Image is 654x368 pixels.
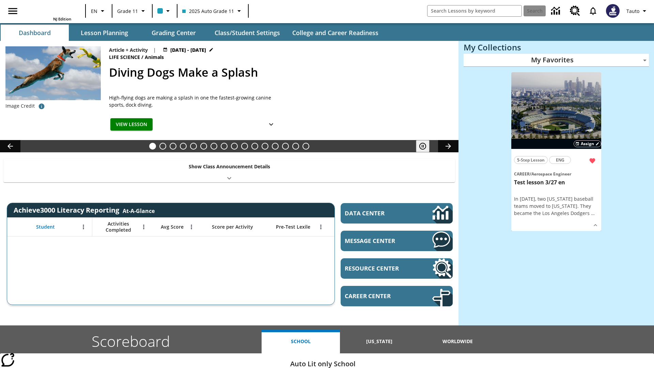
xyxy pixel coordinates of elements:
button: Image credit: Gloria Anderson/Alamy Stock Photo [35,100,48,112]
div: My Favorites [464,54,649,67]
span: / [141,54,143,60]
button: Open side menu [3,1,23,21]
span: Score per Activity [212,224,253,230]
span: ENG [556,156,564,164]
button: Slide 10 Mixed Practice: Citing Evidence [241,143,248,150]
button: Slide 15 Point of View [292,143,299,150]
a: Resource Center, Will open in new tab [341,258,453,279]
span: [DATE] - [DATE] [170,46,206,53]
button: School [262,329,340,353]
button: Class color is light blue. Change class color [155,5,175,17]
img: Avatar [606,4,620,18]
button: 5-Step Lesson [514,156,548,164]
div: lesson details [511,72,601,231]
a: Career Center [341,286,453,306]
button: Slide 12 Career Lesson [262,143,268,150]
button: Show Details [264,118,278,131]
button: Grading Center [140,25,208,41]
span: EN [91,7,97,15]
h3: Test lesson 3/27 en [514,179,598,186]
a: Data Center [341,203,453,224]
p: Article + Activity [109,46,148,53]
button: Slide 2 Do You Want Fries With That? [159,143,166,150]
button: Lesson Planning [70,25,138,41]
button: Dashboard [1,25,69,41]
button: Aug 27 - Aug 28 Choose Dates [161,46,215,53]
button: Open Menu [186,222,197,232]
span: Aerospace Engineer [531,171,571,177]
div: Home [27,2,71,21]
button: Slide 13 Between Two Worlds [272,143,279,150]
button: Slide 3 Dirty Jobs Kids Had To Do [170,143,176,150]
div: Show Class Announcement Details [3,159,455,182]
button: Open Menu [78,222,89,232]
button: College and Career Readiness [287,25,384,41]
button: Profile/Settings [624,5,651,17]
button: Class: 2025 Auto Grade 11, Select your class [180,5,246,17]
span: Resource Center [345,264,412,272]
button: View Lesson [110,118,153,131]
span: Animals [145,53,165,61]
a: Resource Center, Will open in new tab [566,2,584,20]
button: Class/Student Settings [209,25,285,41]
span: Activities Completed [96,221,141,233]
button: Worldwide [419,329,497,353]
button: Select a new avatar [602,2,624,20]
span: / [530,171,531,177]
span: Avg Score [161,224,184,230]
h2: Diving Dogs Make a Splash [109,64,450,81]
a: Home [27,3,71,16]
span: NJ Edition [53,16,71,21]
button: Open Menu [316,222,326,232]
input: search field [427,5,521,16]
button: Grade: Grade 11, Select a grade [114,5,150,17]
p: Image Credit [5,103,35,109]
button: Remove from Favorites [586,155,598,167]
button: Slide 6 Solar Power to the People [200,143,207,150]
span: Career Center [345,292,412,300]
span: Career [514,171,530,177]
div: At-A-Glance [123,206,155,215]
div: High-flying dogs are making a splash in one the fastest-growing canine sports, dock diving. [109,94,279,108]
p: Show Class Announcement Details [189,163,270,170]
div: Pause [416,140,436,152]
img: A dog is jumping high in the air in an attempt to grab a yellow toy with its mouth. [5,46,101,100]
span: Life Science [109,53,141,61]
span: Tauto [626,7,639,15]
button: Slide 16 The Constitution's Balancing Act [302,143,309,150]
span: Data Center [345,209,409,217]
button: Show Details [590,220,601,230]
button: Slide 11 Pre-release lesson [251,143,258,150]
button: Assign Choose Dates [574,140,601,147]
button: Slide 1 Diving Dogs Make a Splash [149,143,156,150]
a: Message Center [341,231,453,251]
span: | [153,46,156,53]
span: Message Center [345,237,412,245]
button: Language: EN, Select a language [88,5,110,17]
button: Slide 9 The Invasion of the Free CD [231,143,238,150]
div: In [DATE], two [US_STATE] baseball teams moved to [US_STATE]. They became the Los Angeles Dodgers [514,195,598,217]
span: Achieve3000 Literacy Reporting [14,205,155,215]
span: Student [36,224,55,230]
span: Topic: Career/Aerospace Engineer [514,170,598,178]
span: 2025 Auto Grade 11 [182,7,234,15]
button: Slide 7 Attack of the Terrifying Tomatoes [211,143,217,150]
span: Pre-Test Lexile [276,224,310,230]
span: 5-Step Lesson [517,156,545,164]
button: Slide 5 The Last Homesteaders [190,143,197,150]
button: Slide 4 Cars of the Future? [180,143,187,150]
button: Lesson carousel, Next [438,140,458,152]
span: Grade 11 [117,7,138,15]
button: ENG [549,156,571,164]
button: [US_STATE] [340,329,418,353]
button: Slide 8 Fashion Forward in Ancient Rome [221,143,228,150]
a: Data Center [547,2,566,20]
button: Slide 14 Hooray for Constitution Day! [282,143,289,150]
span: Assign [581,141,594,147]
button: Open Menu [139,222,149,232]
button: Pause [416,140,430,152]
h3: My Collections [464,43,649,52]
a: Notifications [584,2,602,20]
span: … [591,210,595,216]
